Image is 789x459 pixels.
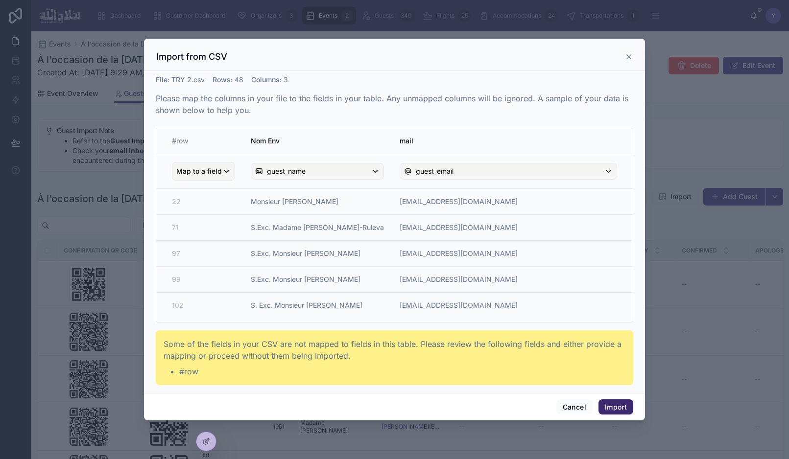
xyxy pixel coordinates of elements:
[156,292,243,322] td: 102
[156,51,227,63] h3: Import from CSV
[243,292,392,322] td: S. Exc. Monsieur [PERSON_NAME]
[213,75,233,84] span: Rows :
[156,188,243,214] td: 22
[164,338,625,362] p: Some of the fields in your CSV are not mapped to fields in this table. Please review the followin...
[243,214,392,240] td: S.Exc. Madame [PERSON_NAME]-Ruleva
[392,266,633,292] td: [EMAIL_ADDRESS][DOMAIN_NAME]
[156,128,243,154] th: #row
[392,240,633,266] td: [EMAIL_ADDRESS][DOMAIN_NAME]
[156,75,169,84] span: File :
[156,92,633,116] p: Please map the columns in your file to the fields in your table. Any unmapped columns will be ign...
[156,128,633,322] div: scrollable content
[172,162,235,181] button: Map to a field
[171,75,205,84] span: TRY 2.csv
[243,128,392,154] th: Nom Env
[400,163,617,180] button: guest_email
[392,188,633,214] td: [EMAIL_ADDRESS][DOMAIN_NAME]
[598,399,633,415] button: Import
[392,128,633,154] th: mail
[156,266,243,292] td: 99
[243,188,392,214] td: Monsieur [PERSON_NAME]
[179,366,625,377] li: #row
[392,292,633,322] td: [EMAIL_ADDRESS][DOMAIN_NAME]
[156,240,243,266] td: 97
[243,240,392,266] td: S.Exc. Monsieur [PERSON_NAME]
[251,75,282,84] span: Columns :
[267,166,306,176] span: guest_name
[392,214,633,240] td: [EMAIL_ADDRESS][DOMAIN_NAME]
[243,266,392,292] td: S.Exc. Monsieur [PERSON_NAME]
[176,162,222,180] span: Map to a field
[284,75,288,84] span: 3
[251,163,384,180] button: guest_name
[156,214,243,240] td: 71
[235,75,243,84] span: 48
[416,166,454,176] span: guest_email
[556,399,593,415] button: Cancel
